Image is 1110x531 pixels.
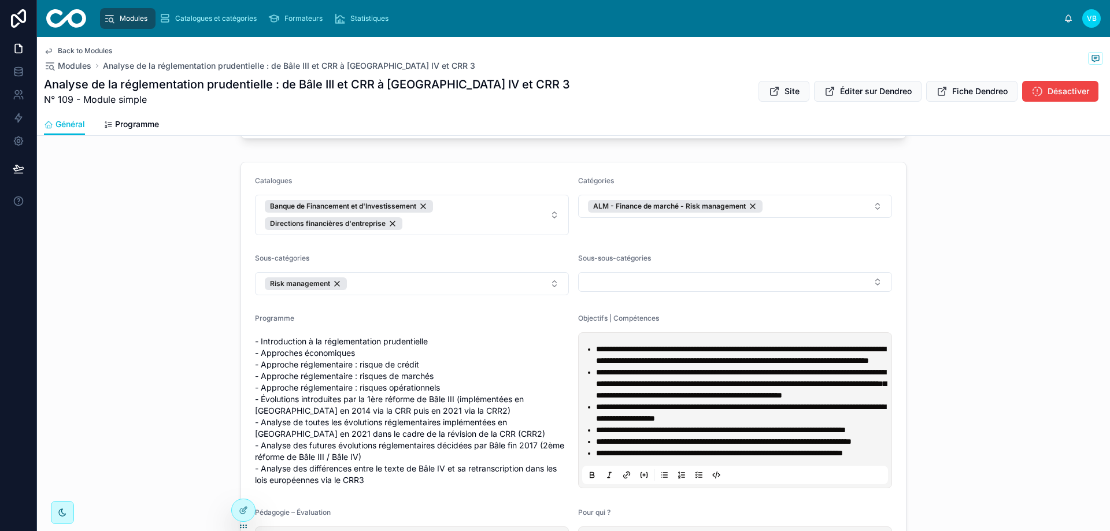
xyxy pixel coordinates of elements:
[100,8,156,29] a: Modules
[115,118,159,130] span: Programme
[284,14,323,23] span: Formateurs
[103,114,159,137] a: Programme
[1087,14,1097,23] span: VB
[44,114,85,136] a: Général
[175,14,257,23] span: Catalogues et catégories
[255,336,569,486] span: - Introduction à la réglementation prudentielle - Approches économiques - Approche réglementaire ...
[58,46,112,55] span: Back to Modules
[255,508,331,517] span: Pédagogie – Évaluation
[103,60,475,72] a: Analyse de la réglementation prudentielle : de Bâle III et CRR à [GEOGRAPHIC_DATA] IV et CRR 3
[578,272,892,292] button: Select Button
[926,81,1017,102] button: Fiche Dendreo
[785,86,800,97] span: Site
[255,314,294,322] span: Programme
[95,6,1064,31] div: scrollable content
[840,86,912,97] span: Éditer sur Dendreo
[44,92,570,106] span: N° 109 - Module simple
[578,508,610,517] span: Pour qui ?
[578,195,892,218] button: Select Button
[265,217,402,230] button: Unselect 2
[120,14,147,23] span: Modules
[578,176,614,185] span: Catégories
[814,81,922,102] button: Éditer sur Dendreo
[46,9,86,28] img: App logo
[578,314,659,322] span: Objectifs | Compétences
[255,176,292,185] span: Catalogues
[265,8,331,29] a: Formateurs
[952,86,1008,97] span: Fiche Dendreo
[44,60,91,72] a: Modules
[58,60,91,72] span: Modules
[270,202,416,211] span: Banque de Financement et d'Investissement
[44,76,570,92] h1: Analyse de la réglementation prudentielle : de Bâle III et CRR à [GEOGRAPHIC_DATA] IV et CRR 3
[156,8,265,29] a: Catalogues et catégories
[331,8,397,29] a: Statistiques
[255,195,569,235] button: Select Button
[44,46,112,55] a: Back to Modules
[578,254,651,262] span: Sous-sous-catégories
[265,200,433,213] button: Unselect 1
[55,118,85,130] span: Général
[255,272,569,295] button: Select Button
[758,81,809,102] button: Site
[1022,81,1098,102] button: Désactiver
[270,279,330,288] span: Risk management
[588,200,763,213] button: Unselect 20
[350,14,388,23] span: Statistiques
[265,277,347,290] button: Unselect 135
[593,202,746,211] span: ALM - Finance de marché - Risk management
[255,254,309,262] span: Sous-catégories
[1048,86,1089,97] span: Désactiver
[270,219,386,228] span: Directions financières d'entreprise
